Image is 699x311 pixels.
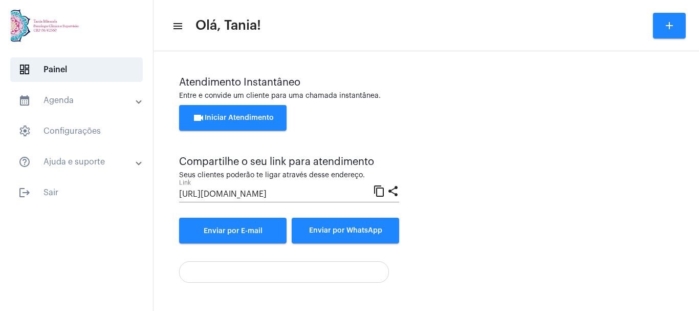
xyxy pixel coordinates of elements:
span: Painel [10,57,143,82]
mat-icon: sidenav icon [172,20,182,32]
mat-panel-title: Ajuda e suporte [18,156,137,168]
span: sidenav icon [18,64,31,76]
mat-panel-title: Agenda [18,94,137,107]
span: Sair [10,180,143,205]
img: 82f91219-cc54-a9e9-c892-318f5ec67ab1.jpg [8,5,84,46]
div: Compartilhe o seu link para atendimento [179,156,399,168]
span: Configurações [10,119,143,143]
mat-icon: sidenav icon [18,186,31,199]
mat-expansion-panel-header: sidenav iconAjuda e suporte [6,150,153,174]
span: Enviar por WhatsApp [309,227,382,234]
div: Entre e convide um cliente para uma chamada instantânea. [179,92,673,100]
span: Enviar por E-mail [204,227,263,235]
span: Olá, Tania! [195,17,261,34]
div: Atendimento Instantâneo [179,77,673,88]
span: Iniciar Atendimento [192,114,274,121]
mat-icon: content_copy [373,184,385,197]
button: Enviar por WhatsApp [292,218,399,243]
mat-icon: sidenav icon [18,156,31,168]
mat-icon: add [663,19,675,32]
a: Enviar por E-mail [179,218,287,243]
mat-expansion-panel-header: sidenav iconAgenda [6,88,153,113]
span: sidenav icon [18,125,31,137]
mat-icon: sidenav icon [18,94,31,107]
button: Iniciar Atendimento [179,105,287,131]
mat-icon: videocam [192,112,205,124]
div: Seus clientes poderão te ligar através desse endereço. [179,172,399,179]
mat-icon: share [387,184,399,197]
